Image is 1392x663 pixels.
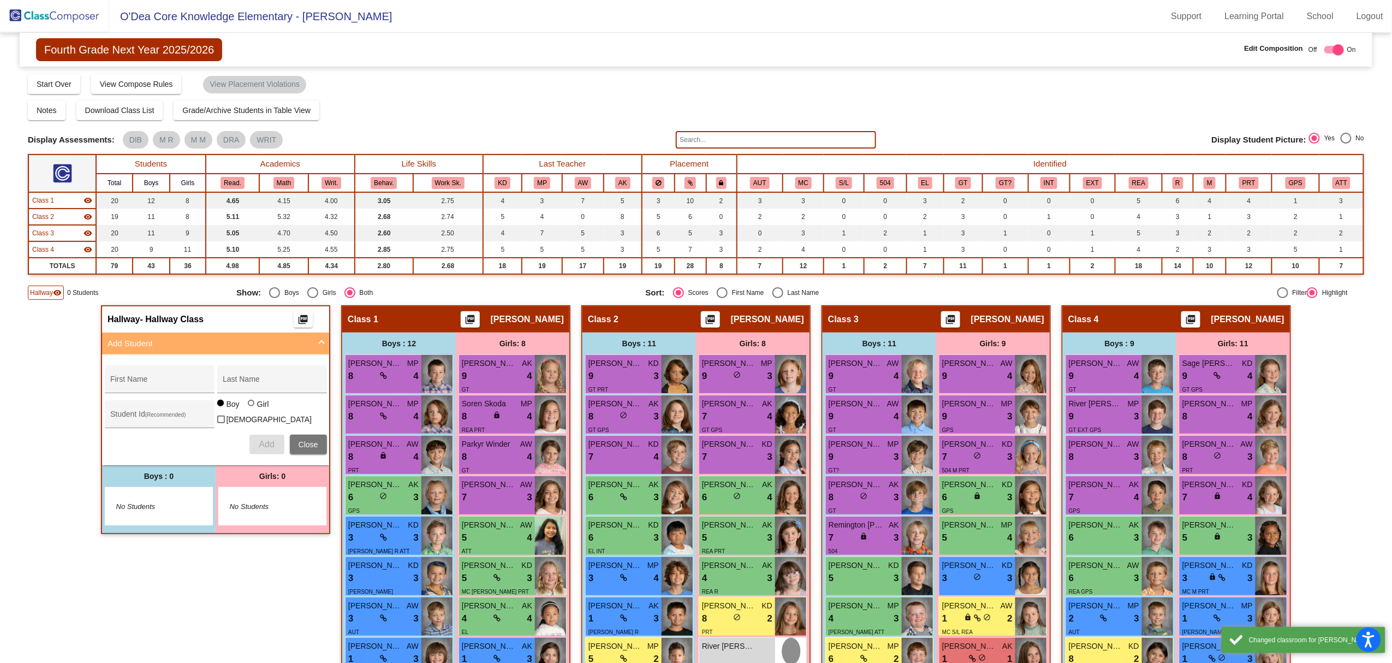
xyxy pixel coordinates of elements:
[1332,177,1351,189] button: ATT
[217,131,246,149] mat-chip: DRA
[133,225,170,241] td: 11
[562,174,603,192] th: Anne Wera
[355,241,413,258] td: 2.85
[983,225,1028,241] td: 1
[308,258,355,274] td: 4.34
[824,225,864,241] td: 1
[108,314,140,325] span: Hallway
[322,177,341,189] button: Writ.
[1318,288,1348,298] div: Highlight
[170,258,205,274] td: 36
[259,241,308,258] td: 5.25
[1070,241,1115,258] td: 1
[675,174,706,192] th: Keep with students
[737,258,783,274] td: 7
[1028,209,1070,225] td: 1
[1319,241,1364,258] td: 1
[1193,241,1226,258] td: 3
[737,192,783,209] td: 3
[907,174,944,192] th: English Learner
[170,209,205,225] td: 8
[824,174,864,192] th: Speech/Language IEP
[1129,177,1149,189] button: REA
[983,192,1028,209] td: 0
[294,311,313,328] button: Print Students Details
[355,288,373,298] div: Both
[1070,209,1115,225] td: 0
[28,225,96,241] td: Kaitlin LaMar - No Class Name
[355,155,483,174] th: Life Skills
[1070,258,1115,274] td: 2
[96,174,132,192] th: Total
[1162,192,1193,209] td: 6
[76,100,163,120] button: Download Class List
[731,314,804,325] span: [PERSON_NAME]
[1319,258,1364,274] td: 7
[522,209,562,225] td: 4
[1245,43,1304,54] span: Edit Composition
[236,288,261,298] span: Show:
[206,241,260,258] td: 5.10
[84,245,92,254] mat-icon: visibility
[1226,258,1272,274] td: 12
[483,241,522,258] td: 5
[133,258,170,274] td: 43
[522,174,562,192] th: Monica Pravlik
[371,177,397,189] button: Behav.
[28,74,80,94] button: Start Over
[642,174,675,192] th: Keep away students
[413,258,483,274] td: 2.68
[273,177,294,189] button: Math
[996,177,1015,189] button: GT?
[944,174,983,192] th: Gifted and Talented
[1272,241,1319,258] td: 5
[308,241,355,258] td: 4.55
[463,314,477,329] mat-icon: picture_as_pdf
[1193,174,1226,192] th: Math Intervention
[461,311,480,328] button: Print Students Details
[1184,314,1197,329] mat-icon: picture_as_pdf
[108,338,311,350] mat-panel-title: Add Student
[522,241,562,258] td: 5
[170,192,205,209] td: 8
[85,106,154,115] span: Download Class List
[308,192,355,209] td: 4.00
[1083,177,1102,189] button: EXT
[1216,8,1293,25] a: Learning Portal
[223,379,321,388] input: Last Name
[32,196,54,205] span: Class 1
[562,241,603,258] td: 5
[824,258,864,274] td: 1
[1226,174,1272,192] th: Parent Requires Time
[1320,133,1335,143] div: Yes
[299,440,318,449] span: Close
[491,314,564,325] span: [PERSON_NAME]
[206,225,260,241] td: 5.05
[646,288,665,298] span: Sort:
[123,131,148,149] mat-chip: DIB
[642,155,737,174] th: Placement
[941,311,960,328] button: Print Students Details
[907,258,944,274] td: 7
[864,225,907,241] td: 2
[28,192,96,209] td: Stacey Ogden - No Class Name
[907,241,944,258] td: 1
[1115,241,1162,258] td: 4
[153,131,180,149] mat-chip: M R
[96,241,132,258] td: 20
[604,209,642,225] td: 8
[983,174,1028,192] th: GT unidentified but receiving services
[140,314,204,325] span: - Hallway Class
[1288,288,1307,298] div: Filter
[907,192,944,209] td: 3
[1226,192,1272,209] td: 4
[642,192,675,209] td: 3
[706,209,737,225] td: 0
[1193,225,1226,241] td: 2
[1115,192,1162,209] td: 5
[91,74,182,94] button: View Compose Rules
[675,258,706,274] td: 28
[1226,209,1272,225] td: 3
[675,225,706,241] td: 5
[1193,209,1226,225] td: 1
